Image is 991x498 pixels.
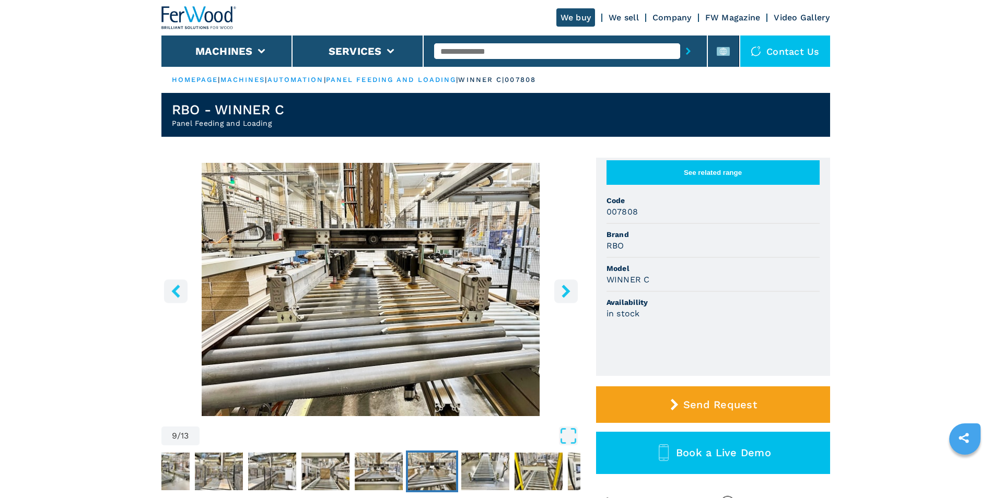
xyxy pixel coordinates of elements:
[202,426,578,445] button: Open Fullscreen
[607,240,624,252] h3: RBO
[566,450,618,492] button: Go to Slide 12
[406,450,458,492] button: Go to Slide 9
[505,75,536,85] p: 007808
[607,297,820,307] span: Availability
[195,45,253,57] button: Machines
[172,118,285,128] h2: Panel Feeding and Loading
[456,76,458,84] span: |
[607,274,650,286] h3: WINNER C
[607,307,640,319] h3: in stock
[652,13,692,22] a: Company
[246,450,298,492] button: Go to Slide 6
[353,450,405,492] button: Go to Slide 8
[218,76,220,84] span: |
[181,432,189,440] span: 13
[355,453,403,490] img: 2c7f4580e165f773d915ec2f615ee726
[568,453,616,490] img: 970541eba59d9ea4430a955d5a009cb5
[193,450,245,492] button: Go to Slide 5
[461,453,509,490] img: 92fc765967dacf1918a111bcc05236a5
[324,76,326,84] span: |
[607,160,820,185] button: See related range
[329,45,382,57] button: Services
[554,279,578,303] button: right-button
[458,75,505,85] p: winner c |
[301,453,349,490] img: e975f1d746a6ae06a09ecce4acd5aea2
[607,229,820,240] span: Brand
[172,101,285,118] h1: RBO - WINNER C
[265,76,267,84] span: |
[596,386,830,423] button: Send Request
[326,76,457,84] a: panel feeding and loading
[172,432,177,440] span: 9
[607,195,820,206] span: Code
[248,453,296,490] img: 463943f70afc425660384a609b5ce68e
[267,76,324,84] a: automation
[683,398,757,411] span: Send Request
[515,453,563,490] img: 375a550b459ad8318592f4a47a3699ba
[705,13,761,22] a: FW Magazine
[177,432,181,440] span: /
[161,163,580,416] img: Panel Feeding and Loading RBO WINNER C
[195,453,243,490] img: 82c94f17bf8ed0f11ab56d033827d333
[408,453,456,490] img: 5083ec8e5a31946fdf9503098fa1988e
[676,446,771,459] span: Book a Live Demo
[161,6,237,29] img: Ferwood
[161,163,580,416] div: Go to Slide 9
[951,425,977,451] a: sharethis
[512,450,565,492] button: Go to Slide 11
[947,451,983,490] iframe: Chat
[142,453,190,490] img: 9b16d2ff98cbce4da04f2f3b662c24e9
[596,432,830,474] button: Book a Live Demo
[220,76,265,84] a: machines
[139,450,192,492] button: Go to Slide 4
[740,35,830,67] div: Contact us
[774,13,830,22] a: Video Gallery
[172,76,218,84] a: HOMEPAGE
[459,450,511,492] button: Go to Slide 10
[609,13,639,22] a: We sell
[751,46,761,56] img: Contact us
[299,450,352,492] button: Go to Slide 7
[607,263,820,274] span: Model
[556,8,596,27] a: We buy
[164,279,188,303] button: left-button
[607,206,638,218] h3: 007808
[680,39,696,63] button: submit-button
